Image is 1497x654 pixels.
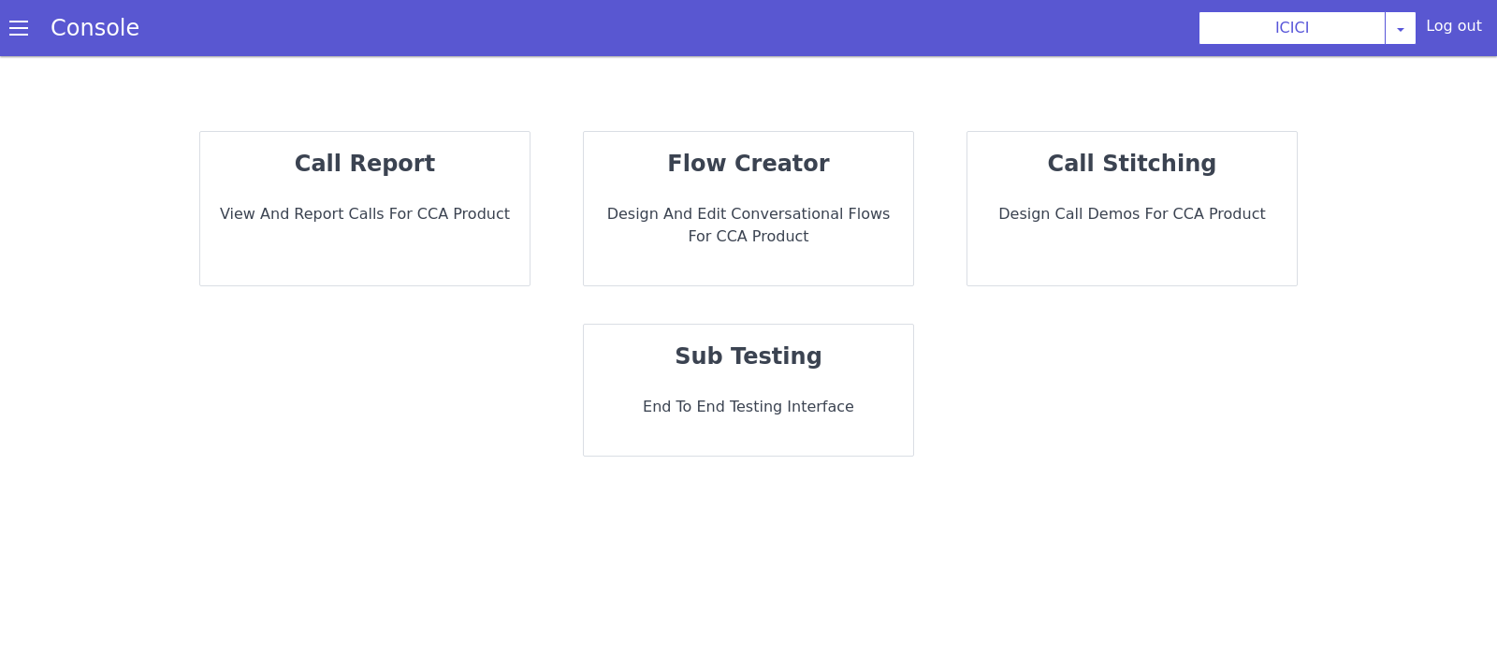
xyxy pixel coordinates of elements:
a: Console [28,15,162,41]
strong: call stitching [1048,151,1217,177]
p: Design and Edit Conversational flows for CCA Product [599,203,898,248]
p: Design call demos for CCA Product [982,203,1282,225]
div: Log out [1426,15,1482,45]
strong: call report [295,151,435,177]
strong: flow creator [667,151,829,177]
p: View and report calls for CCA Product [215,203,515,225]
p: End to End Testing Interface [599,396,898,418]
button: ICICI [1199,11,1386,45]
strong: sub testing [675,343,822,370]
